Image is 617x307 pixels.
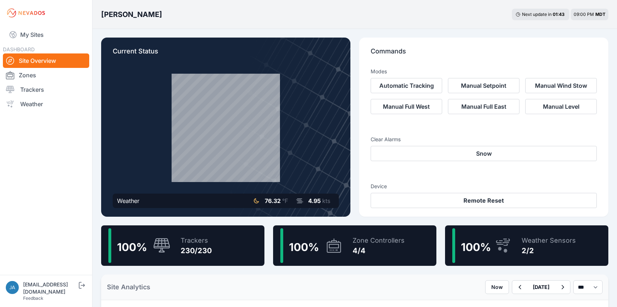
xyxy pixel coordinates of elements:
[525,78,597,93] button: Manual Wind Stow
[113,46,339,62] p: Current Status
[3,53,89,68] a: Site Overview
[371,99,442,114] button: Manual Full West
[6,281,19,294] img: jack@nevados.solar
[371,183,597,190] h3: Device
[371,78,442,93] button: Automatic Tracking
[595,12,605,17] span: MDT
[522,235,576,246] div: Weather Sensors
[527,281,555,294] button: [DATE]
[265,197,281,204] span: 76.32
[525,99,597,114] button: Manual Level
[448,99,519,114] button: Manual Full East
[3,46,35,52] span: DASHBOARD
[282,197,288,204] span: °F
[3,68,89,82] a: Zones
[485,280,509,294] button: Now
[117,241,147,254] span: 100 %
[371,68,387,75] h3: Modes
[3,26,89,43] a: My Sites
[107,282,150,292] h2: Site Analytics
[371,46,597,62] p: Commands
[553,12,566,17] div: 01 : 43
[273,225,436,266] a: 100%Zone Controllers4/4
[117,196,139,205] div: Weather
[574,12,594,17] span: 09:00 PM
[371,136,597,143] h3: Clear Alarms
[181,246,212,256] div: 230/230
[371,146,597,161] button: Snow
[322,197,330,204] span: kts
[445,225,608,266] a: 100%Weather Sensors2/2
[23,281,77,295] div: [EMAIL_ADDRESS][DOMAIN_NAME]
[448,78,519,93] button: Manual Setpoint
[522,246,576,256] div: 2/2
[371,193,597,208] button: Remote Reset
[3,97,89,111] a: Weather
[23,295,43,301] a: Feedback
[181,235,212,246] div: Trackers
[353,235,405,246] div: Zone Controllers
[3,82,89,97] a: Trackers
[289,241,319,254] span: 100 %
[308,197,321,204] span: 4.95
[461,241,491,254] span: 100 %
[101,225,264,266] a: 100%Trackers230/230
[101,9,162,20] h3: [PERSON_NAME]
[101,5,162,24] nav: Breadcrumb
[6,7,46,19] img: Nevados
[353,246,405,256] div: 4/4
[522,12,552,17] span: Next update in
